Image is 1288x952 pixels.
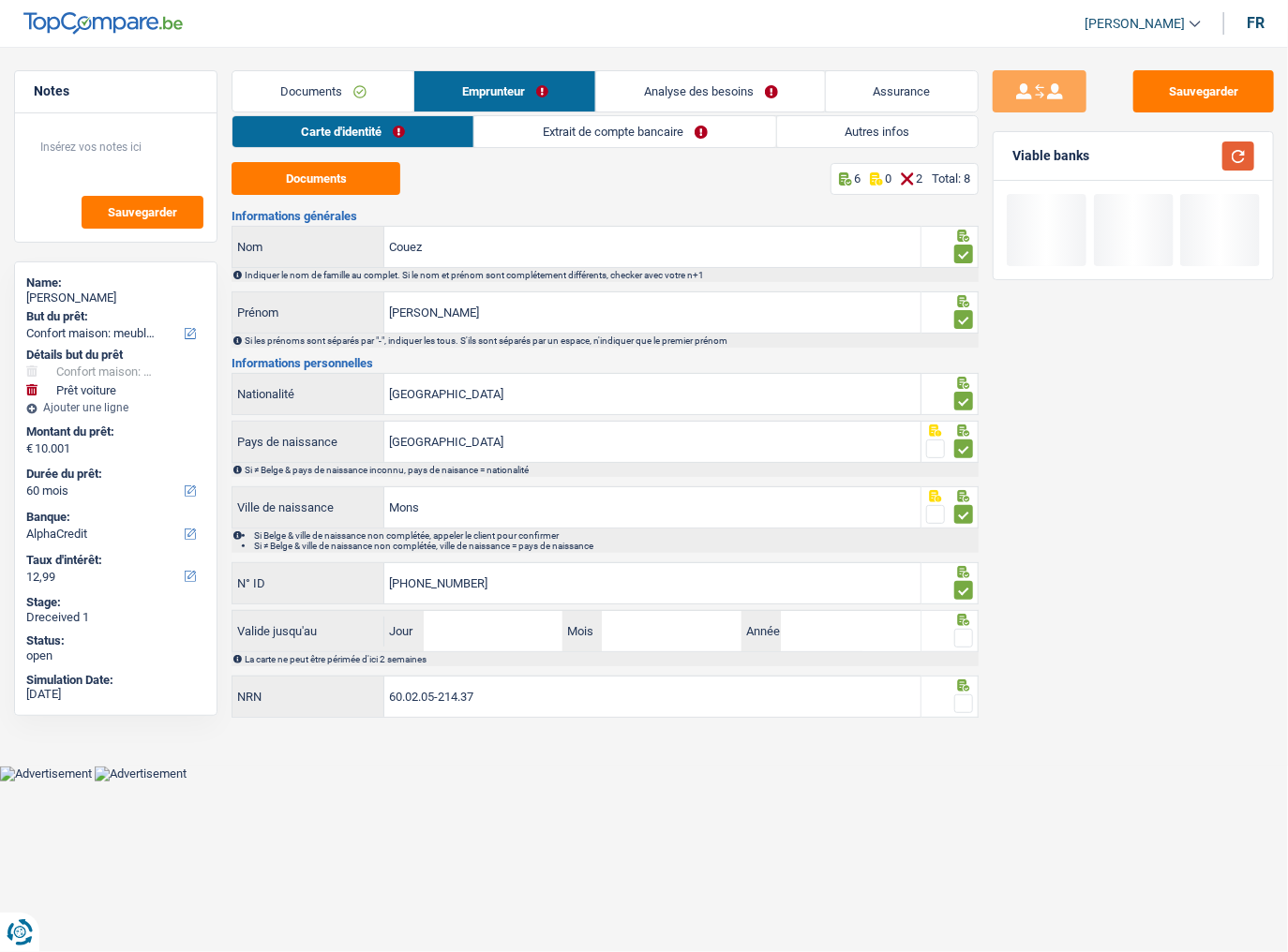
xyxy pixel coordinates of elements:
label: Montant du prêt: [26,424,202,439]
label: N° ID [232,563,383,603]
div: fr [1247,14,1265,32]
input: Belgique [384,422,921,462]
a: Documents [232,71,413,112]
div: Dreceived 1 [26,610,205,625]
button: Documents [232,162,400,195]
label: But du prêt: [26,309,202,324]
span: € [26,441,33,456]
span: Sauvegarder [108,206,177,218]
div: Status: [26,633,205,648]
div: Viable banks [1012,148,1089,164]
label: Jour [384,611,424,651]
div: Stage: [26,595,205,610]
label: Mois [562,611,602,651]
div: Total: 8 [932,171,970,186]
input: Belgique [384,374,921,414]
input: 12.12.12-123.12 [384,677,921,717]
div: Simulation Date: [26,673,205,688]
input: 590-1234567-89 [384,563,921,603]
input: MM [602,611,741,651]
label: Banque: [26,510,202,525]
label: Valide jusqu'au [232,617,383,647]
div: [DATE] [26,687,205,702]
label: Nationalité [232,374,383,414]
input: JJ [424,611,563,651]
label: Année [741,611,781,651]
li: Si Belge & ville de naissance non complétée, appeler le client pour confirmer [254,530,977,541]
label: Taux d'intérêt: [26,553,202,568]
div: open [26,648,205,663]
a: Extrait de compte bancaire [474,116,776,147]
a: Assurance [826,71,978,112]
button: Sauvegarder [1133,70,1274,112]
div: Name: [26,275,205,290]
h5: Notes [34,83,198,99]
label: Prénom [232,292,383,333]
label: Nom [232,227,383,267]
input: AAAA [781,611,921,651]
div: Si les prénoms sont séparés par "-", indiquer les tous. S'ils sont séparés par un espace, n'indiq... [245,335,977,346]
li: Si ≠ Belge & ville de naissance non complétée, ville de naissance = pays de naissance [254,541,977,551]
span: [PERSON_NAME] [1085,16,1185,32]
p: 0 [885,171,891,186]
div: Si ≠ Belge & pays de naissance inconnu, pays de naisance = nationalité [245,465,977,475]
label: Ville de naissance [232,487,383,528]
a: Carte d'identité [232,116,473,147]
img: TopCompare Logo [23,12,183,35]
div: Détails but du prêt [26,348,205,363]
label: NRN [232,677,383,717]
h3: Informations générales [232,210,979,222]
p: 6 [854,171,861,186]
a: Analyse des besoins [596,71,825,112]
h3: Informations personnelles [232,357,979,369]
label: Pays de naissance [232,422,383,462]
div: Ajouter une ligne [26,401,205,414]
button: Sauvegarder [82,196,203,229]
a: Emprunteur [414,71,595,112]
div: [PERSON_NAME] [26,290,205,305]
a: [PERSON_NAME] [1070,8,1201,39]
p: 2 [916,171,922,186]
label: Durée du prêt: [26,467,202,482]
a: Autres infos [777,116,979,147]
div: La carte ne peut être périmée d'ici 2 semaines [245,654,977,664]
div: Indiquer le nom de famille au complet. Si le nom et prénom sont complétement différents, checker ... [245,270,977,280]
